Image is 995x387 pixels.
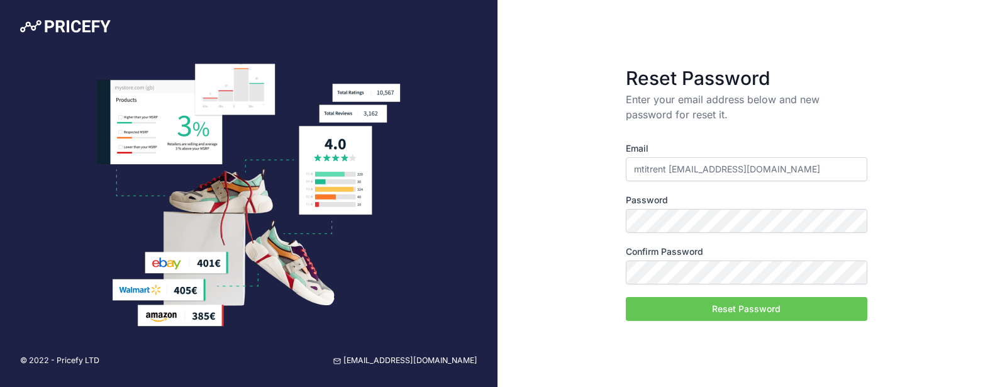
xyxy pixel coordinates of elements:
a: [EMAIL_ADDRESS][DOMAIN_NAME] [333,355,477,367]
label: Email [626,142,867,155]
button: Reset Password [626,297,867,321]
img: Pricefy [20,20,111,33]
p: © 2022 - Pricefy LTD [20,355,99,367]
h3: Reset Password [626,67,867,89]
p: Enter your email address below and new password for reset it. [626,92,867,122]
label: Password [626,194,867,206]
label: Confirm Password [626,245,867,258]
